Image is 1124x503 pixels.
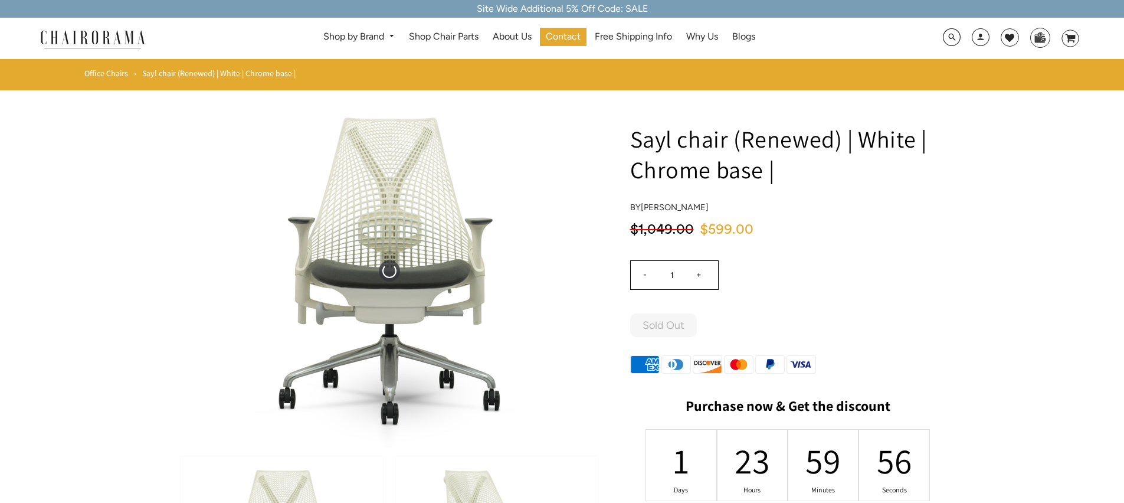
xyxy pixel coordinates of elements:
a: Blogs [726,28,761,46]
span: Shop Chair Parts [409,31,479,43]
a: Why Us [680,28,724,46]
input: + [685,261,713,289]
div: 1 [674,437,689,484]
a: Shop Chair Parts [403,28,484,46]
h4: by [630,202,946,213]
div: 23 [745,437,760,484]
img: WhatsApp_Image_2024-07-12_at_16.23.01.webp [1031,28,1049,46]
div: Minutes [815,485,831,495]
a: [PERSON_NAME] [641,202,709,213]
a: Contact [540,28,586,46]
a: Free Shipping Info [589,28,678,46]
img: chairorama [34,28,152,49]
div: Days [674,485,689,495]
h2: Purchase now & Get the discount [630,397,946,420]
input: - [631,261,659,289]
img: Sayl chair (Renewed) | White | Chrome base | - chairorama [212,94,566,448]
h1: Sayl chair (Renewed) | White | Chrome base | [630,123,946,185]
span: $1,049.00 [630,223,694,237]
span: Why Us [686,31,718,43]
div: Hours [745,485,760,495]
div: 56 [887,437,902,484]
a: Shop by Brand [317,28,401,46]
a: Sayl chair (Renewed) | White | Chrome base | - chairorama [212,264,566,276]
span: Free Shipping Info [595,31,672,43]
a: About Us [487,28,538,46]
span: $599.00 [700,223,753,237]
span: › [134,68,136,79]
span: Sold Out [643,319,684,332]
nav: DesktopNavigation [202,28,877,50]
span: Blogs [732,31,755,43]
a: Office Chairs [84,68,128,79]
div: 59 [815,437,831,484]
div: Seconds [887,485,902,495]
nav: breadcrumbs [84,68,300,84]
span: Sayl chair (Renewed) | White | Chrome base | [142,68,296,79]
span: About Us [493,31,532,43]
button: Sold Out [630,313,697,337]
span: Contact [546,31,581,43]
